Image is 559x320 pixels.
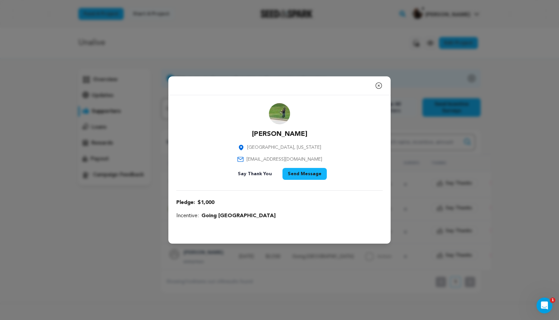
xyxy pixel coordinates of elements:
span: Incentive: [176,212,199,220]
span: Pledge: [176,199,195,207]
span: $1,000 [197,199,214,207]
img: Skateboader.jpg [269,103,290,124]
span: [GEOGRAPHIC_DATA], [US_STATE] [247,144,321,151]
button: Say Thank You [233,168,277,180]
span: [EMAIL_ADDRESS][DOMAIN_NAME] [246,156,322,163]
span: 1 [550,298,555,303]
button: Send Message [282,168,327,180]
span: Going [GEOGRAPHIC_DATA] [201,212,276,220]
iframe: Intercom live chat [537,298,552,313]
p: [PERSON_NAME] [252,130,307,139]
